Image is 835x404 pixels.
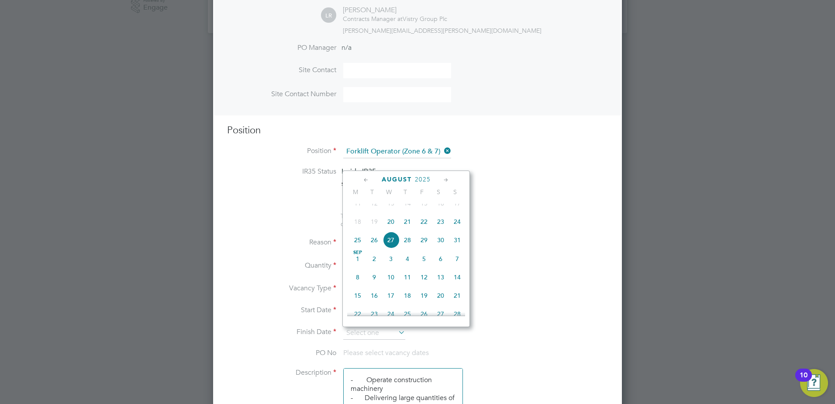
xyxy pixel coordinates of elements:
[342,43,352,52] span: n/a
[399,251,416,267] span: 4
[349,269,366,286] span: 8
[447,188,463,196] span: S
[432,213,449,230] span: 23
[227,124,608,137] h3: Position
[432,306,449,322] span: 27
[349,232,366,248] span: 25
[432,287,449,304] span: 20
[449,232,466,248] span: 31
[227,306,336,315] label: Start Date
[343,15,447,23] div: Vistry Group Plc
[415,176,431,183] span: 2025
[341,212,459,228] span: The status determination for this position can be updated after creating the vacancy
[416,195,432,212] span: 15
[416,232,432,248] span: 29
[416,213,432,230] span: 22
[383,213,399,230] span: 20
[397,188,414,196] span: T
[347,188,364,196] span: M
[366,306,383,322] span: 23
[449,251,466,267] span: 7
[416,269,432,286] span: 12
[416,306,432,322] span: 26
[342,181,421,187] strong: Status Determination Statement
[227,238,336,247] label: Reason
[349,195,366,212] span: 11
[449,213,466,230] span: 24
[399,287,416,304] span: 18
[416,251,432,267] span: 5
[800,369,828,397] button: Open Resource Center, 10 new notifications
[382,176,412,183] span: August
[227,167,336,176] label: IR35 Status
[349,251,366,255] span: Sep
[366,195,383,212] span: 12
[349,306,366,322] span: 22
[449,269,466,286] span: 14
[342,167,376,175] span: Inside IR35
[364,188,380,196] span: T
[343,145,451,158] input: Search for...
[383,251,399,267] span: 3
[430,188,447,196] span: S
[800,375,807,387] div: 10
[343,348,429,357] span: Please select vacancy dates
[449,287,466,304] span: 21
[383,195,399,212] span: 13
[399,306,416,322] span: 25
[366,269,383,286] span: 9
[366,287,383,304] span: 16
[349,251,366,267] span: 1
[227,66,336,75] label: Site Contact
[227,146,336,156] label: Position
[399,232,416,248] span: 28
[366,232,383,248] span: 26
[227,43,336,52] label: PO Manager
[343,27,542,35] span: [PERSON_NAME][EMAIL_ADDRESS][PERSON_NAME][DOMAIN_NAME]
[432,232,449,248] span: 30
[414,188,430,196] span: F
[399,213,416,230] span: 21
[399,195,416,212] span: 14
[399,269,416,286] span: 11
[343,327,405,340] input: Select one
[432,195,449,212] span: 16
[383,232,399,248] span: 27
[383,287,399,304] span: 17
[383,269,399,286] span: 10
[321,8,336,23] span: LR
[380,188,397,196] span: W
[227,261,336,270] label: Quantity
[383,306,399,322] span: 24
[343,6,447,15] div: [PERSON_NAME]
[227,368,336,377] label: Description
[343,15,403,23] span: Contracts Manager at
[227,348,336,358] label: PO No
[432,251,449,267] span: 6
[449,195,466,212] span: 17
[227,284,336,293] label: Vacancy Type
[227,327,336,337] label: Finish Date
[366,251,383,267] span: 2
[432,269,449,286] span: 13
[349,213,366,230] span: 18
[416,287,432,304] span: 19
[449,306,466,322] span: 28
[227,90,336,99] label: Site Contact Number
[349,287,366,304] span: 15
[366,213,383,230] span: 19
